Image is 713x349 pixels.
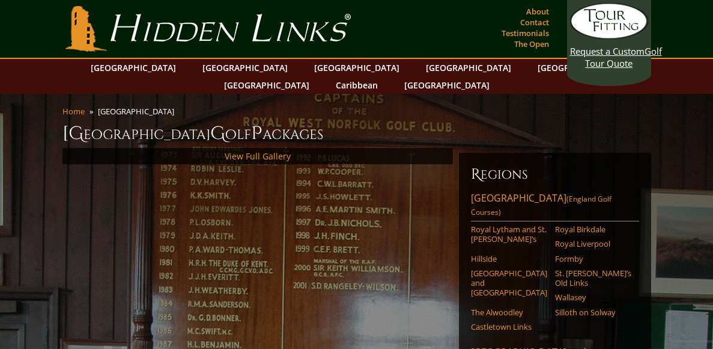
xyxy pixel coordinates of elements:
a: [GEOGRAPHIC_DATA] [420,59,517,76]
a: About [523,3,552,20]
h1: [GEOGRAPHIC_DATA] olf ackages [62,122,651,146]
li: [GEOGRAPHIC_DATA] [98,106,179,117]
a: Royal Birkdale [555,224,631,234]
a: [GEOGRAPHIC_DATA] [398,76,496,94]
a: The Open [511,36,552,52]
span: (England Golf Courses) [471,194,611,217]
a: Home [62,106,85,117]
a: Contact [517,14,552,31]
span: Request a Custom [570,45,645,57]
a: [GEOGRAPHIC_DATA](England Golf Courses) [471,191,639,221]
a: Royal Lytham and St. [PERSON_NAME]’s [471,224,547,244]
a: Royal Liverpool [555,239,631,249]
a: Castletown Links [471,322,547,332]
a: Request a CustomGolf Tour Quote [570,3,648,69]
a: [GEOGRAPHIC_DATA] and [GEOGRAPHIC_DATA] [471,268,547,298]
a: Wallasey [555,292,631,302]
a: Testimonials [499,25,552,42]
a: St. [PERSON_NAME]’s Old Links [555,268,631,288]
a: [GEOGRAPHIC_DATA] [196,59,294,76]
a: Formby [555,254,631,264]
a: The Alwoodley [471,307,547,317]
a: Caribbean [330,76,384,94]
a: [GEOGRAPHIC_DATA] [218,76,315,94]
h6: Regions [471,165,639,184]
a: Hillside [471,254,547,264]
a: Silloth on Solway [555,307,631,317]
a: [GEOGRAPHIC_DATA] [85,59,182,76]
span: G [210,122,225,146]
a: [GEOGRAPHIC_DATA] [532,59,629,76]
a: View Full Gallery [225,150,291,162]
a: [GEOGRAPHIC_DATA] [308,59,405,76]
span: P [251,122,262,146]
